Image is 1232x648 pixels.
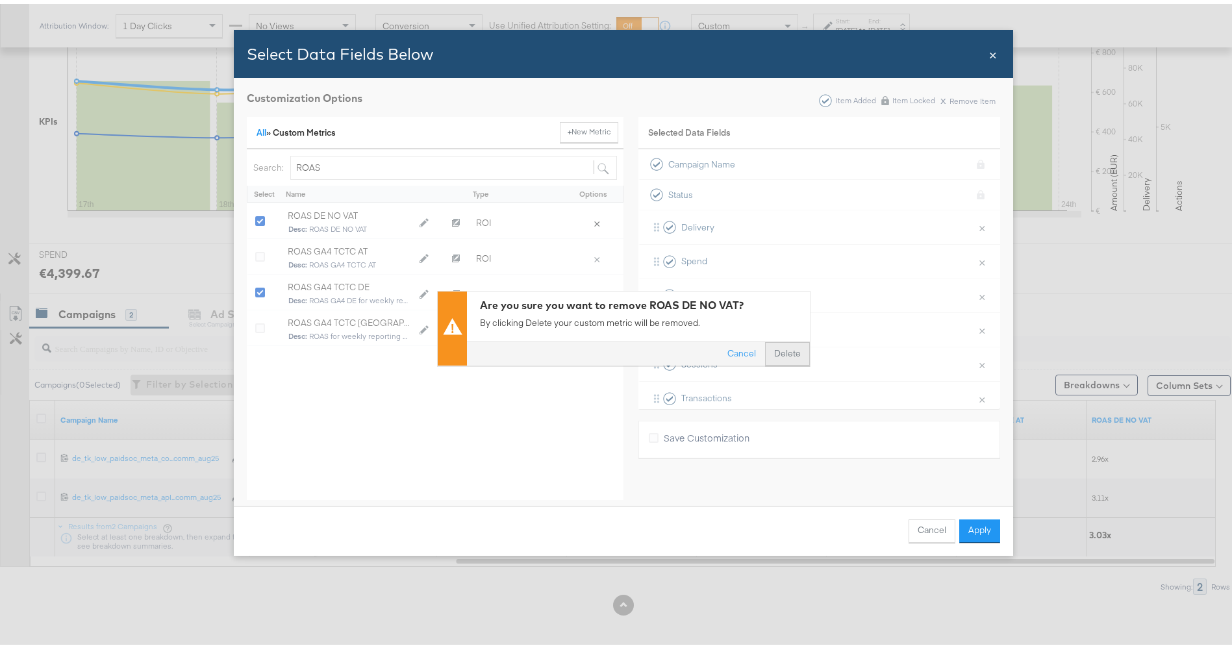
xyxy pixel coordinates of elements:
button: Cancel [909,516,955,539]
button: New Metric [560,118,618,139]
a: All [257,123,266,134]
div: Close [989,41,997,60]
div: Bulk Add Locations Modal [234,26,1013,552]
button: Apply [959,516,1000,539]
span: × [989,41,997,58]
p: By clicking Delete your custom metric will be removed. [480,313,803,325]
span: Custom Metrics [273,123,336,134]
span: Select Data Fields Below [247,40,433,60]
span: » [257,123,273,134]
div: Are you sure you want to remove ROAS DE NO VAT? [480,294,803,309]
button: Delete [765,338,810,361]
strong: + [568,123,572,133]
button: Cancel [718,338,765,361]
